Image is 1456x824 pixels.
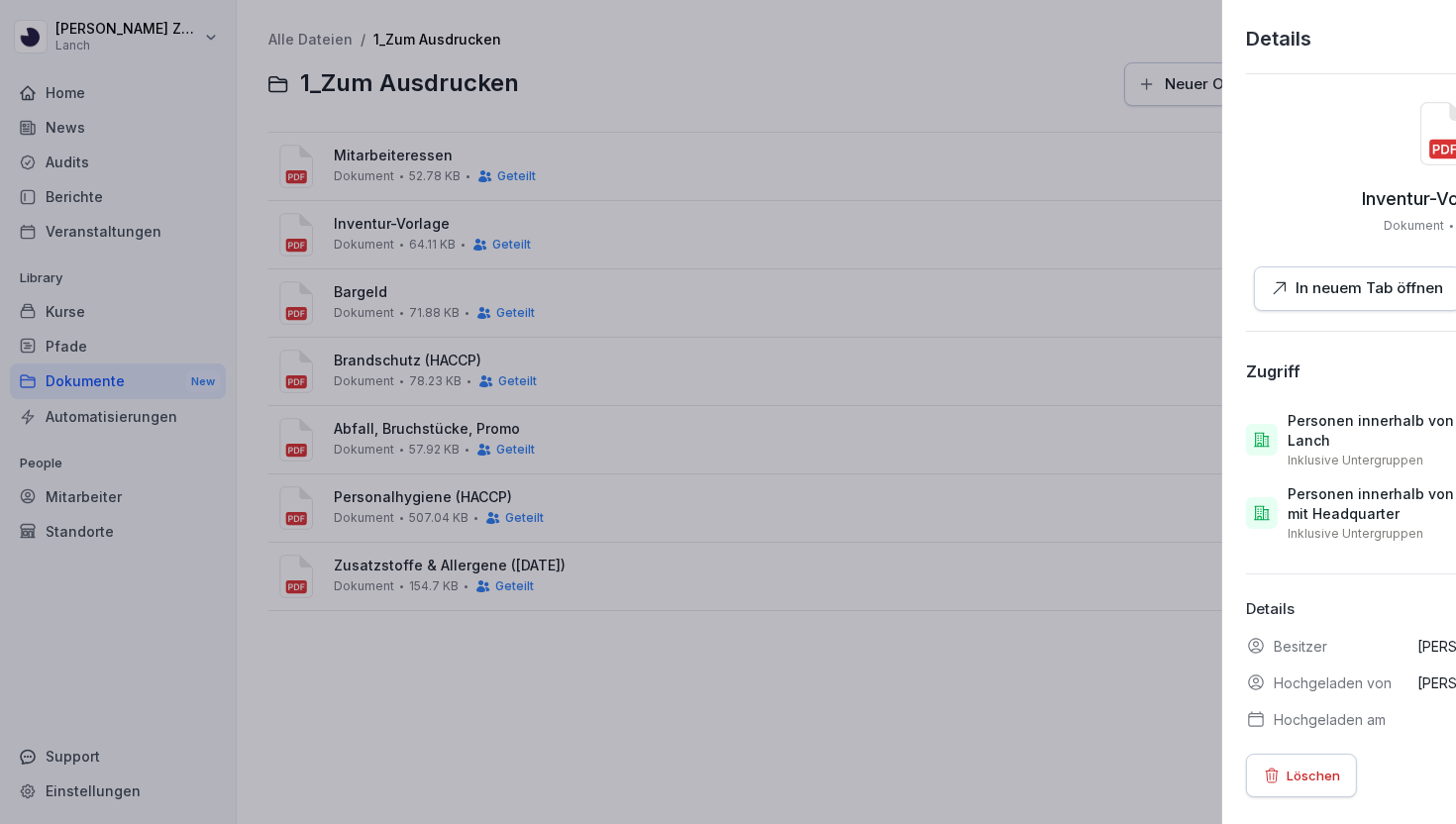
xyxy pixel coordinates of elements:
[1287,765,1340,786] p: Löschen
[1274,636,1327,657] p: Besitzer
[1246,361,1300,381] div: Zugriff
[1246,24,1311,53] p: Details
[1288,526,1423,542] p: Inklusive Untergruppen
[1384,217,1444,235] p: Dokument
[1274,672,1392,693] p: Hochgeladen von
[1274,709,1386,730] p: Hochgeladen am
[1246,754,1357,797] button: Löschen
[1288,453,1423,468] p: Inklusive Untergruppen
[1296,277,1443,300] p: In neuem Tab öffnen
